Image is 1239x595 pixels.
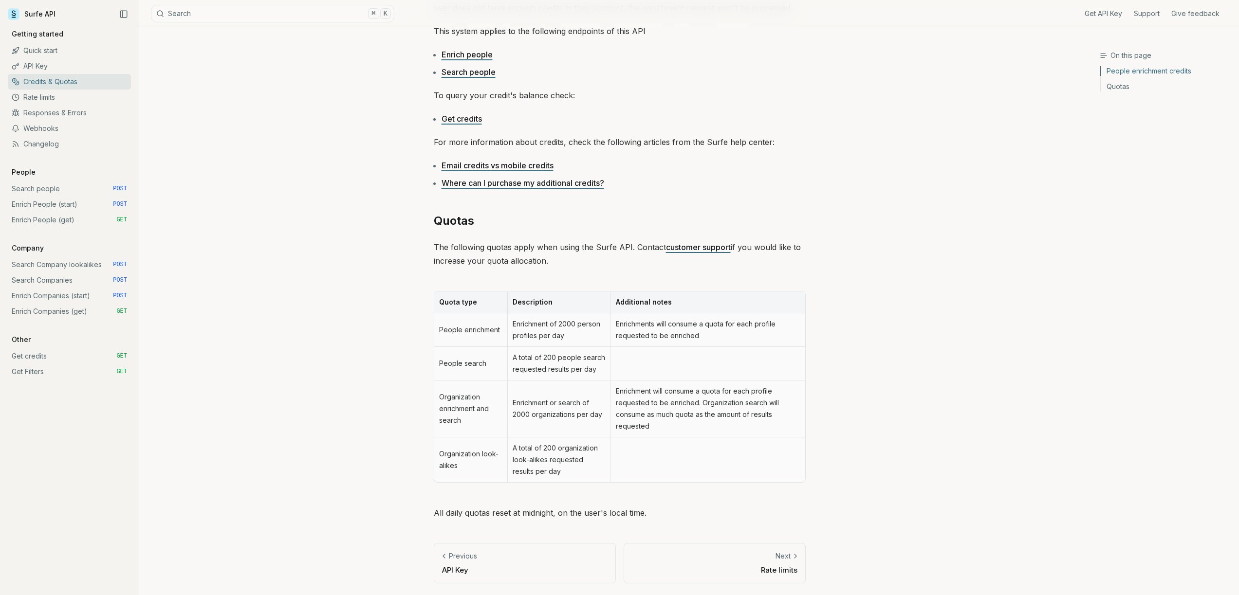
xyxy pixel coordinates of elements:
[632,565,797,575] p: Rate limits
[8,272,131,288] a: Search Companies POST
[368,8,379,19] kbd: ⌘
[8,105,131,121] a: Responses & Errors
[434,89,806,102] p: To query your credit's balance check:
[442,178,604,188] a: Where can I purchase my additional credits?
[624,543,806,583] a: NextRate limits
[507,437,610,482] td: A total of 200 organization look-alikes requested results per day
[113,276,127,284] span: POST
[442,565,608,575] p: API Key
[442,50,493,59] a: Enrich people
[8,197,131,212] a: Enrich People (start) POST
[8,136,131,152] a: Changelog
[507,347,610,380] td: A total of 200 people search requested results per day
[8,29,67,39] p: Getting started
[8,167,39,177] p: People
[8,58,131,74] a: API Key
[8,288,131,304] a: Enrich Companies (start) POST
[8,243,48,253] p: Company
[1101,79,1231,91] a: Quotas
[434,24,806,38] p: This system applies to the following endpoints of this API
[8,90,131,105] a: Rate limits
[113,292,127,300] span: POST
[434,347,508,380] td: People search
[8,257,131,272] a: Search Company lookalikes POST
[449,551,477,561] p: Previous
[8,121,131,136] a: Webhooks
[442,67,496,77] a: Search people
[434,213,474,229] a: Quotas
[8,212,131,228] a: Enrich People (get) GET
[507,291,610,313] th: Description
[442,114,482,124] a: Get credits
[8,7,55,21] a: Surfe API
[776,551,791,561] p: Next
[507,380,610,437] td: Enrichment or search of 2000 organizations per day
[1100,51,1231,60] h3: On this page
[434,240,806,268] p: The following quotas apply when using the Surfe API. Contact if you would like to increase your q...
[113,185,127,193] span: POST
[610,313,805,347] td: Enrichments will consume a quota for each profile requested to be enriched
[116,307,127,315] span: GET
[116,352,127,360] span: GET
[116,216,127,224] span: GET
[434,313,508,347] td: People enrichment
[434,543,616,583] a: PreviousAPI Key
[8,335,35,344] p: Other
[1134,9,1160,18] a: Support
[434,135,806,149] p: For more information about credits, check the following articles from the Surfe help center:
[113,200,127,208] span: POST
[610,380,805,437] td: Enrichment will consume a quota for each profile requested to be enriched. Organization search wi...
[1171,9,1220,18] a: Give feedback
[8,364,131,379] a: Get Filters GET
[442,161,554,170] a: Email credits vs mobile credits
[116,368,127,376] span: GET
[507,313,610,347] td: Enrichment of 2000 person profiles per day
[116,7,131,21] button: Collapse Sidebar
[434,506,806,520] p: All daily quotas reset at midnight, on the user's local time.
[1101,66,1231,79] a: People enrichment credits
[666,242,731,252] a: customer support
[434,291,508,313] th: Quota type
[1085,9,1122,18] a: Get API Key
[8,43,131,58] a: Quick start
[8,348,131,364] a: Get credits GET
[434,380,508,437] td: Organization enrichment and search
[8,304,131,319] a: Enrich Companies (get) GET
[113,261,127,269] span: POST
[434,437,508,482] td: Organization look-alikes
[380,8,391,19] kbd: K
[8,181,131,197] a: Search people POST
[151,5,394,22] button: Search⌘K
[8,74,131,90] a: Credits & Quotas
[610,291,805,313] th: Additional notes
